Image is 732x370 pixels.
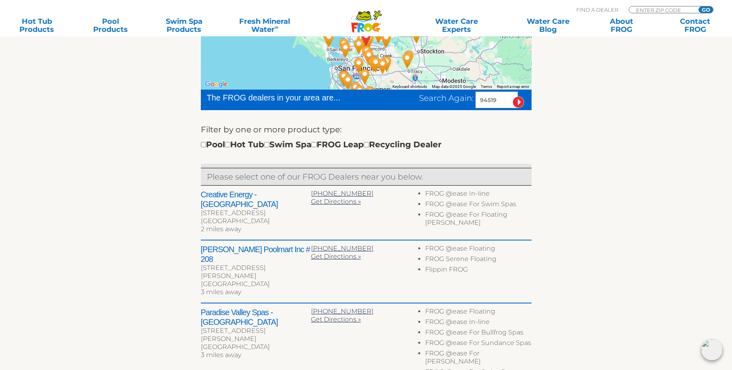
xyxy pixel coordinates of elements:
div: Paradise Valley Spas - Richmond - 17 miles away. [335,35,353,57]
div: Leslie's Poolmart Inc # 179 - 24 miles away. [373,55,392,77]
label: Filter by one or more product type: [201,123,342,136]
sup: ∞ [275,24,279,30]
li: FROG @ease For Floating [PERSON_NAME] [425,211,531,229]
a: Fresh MineralWater∞ [229,17,301,33]
div: Leslie's Poolmart, Inc. # 458 - 35 miles away. [398,50,417,71]
div: Pacific Coast Sauna & Spa - 34 miles away. [335,68,353,90]
a: Report a map error [497,84,529,89]
span: 3 miles away [201,288,241,296]
div: [GEOGRAPHIC_DATA] [201,343,311,351]
div: Pool Hot Tub Swim Spa FROG Leap Recycling Dealer [201,138,442,151]
p: Please select one of our FROG Dealers near you below. [207,170,526,183]
a: Get Directions » [311,198,361,205]
div: Creative Energy - San Mateo - 34 miles away. [335,67,353,89]
li: FROG @ease In-line [425,190,531,200]
a: Swim SpaProducts [155,17,213,33]
li: FROG @ease For Swim Spas [425,200,531,211]
a: Get Directions » [311,316,361,323]
li: FROG @ease In-line [425,318,531,328]
a: ContactFROG [667,17,724,33]
button: Keyboard shortcuts [392,84,427,90]
div: Leslie's Poolmart Inc # 251 - 11 miles away. [358,42,376,64]
a: Hot TubProducts [8,17,65,33]
div: Lucky's Pool Center - 21 miles away. [350,54,368,76]
div: Paradise Valley Spas - San Mateo - 34 miles away. [335,67,353,89]
span: 2 miles away [201,225,241,233]
div: Leslie's Poolmart Inc # 501 - 15 miles away. [377,29,396,51]
div: The FROG dealers in your area are... [207,92,369,104]
div: Leslie's Poolmart Inc # 776 - 14 miles away. [360,46,378,68]
input: Submit [513,96,524,108]
div: Berkeley Heat - 18 miles away. [336,39,355,61]
a: AboutFROG [593,17,650,33]
input: Zip Code Form [635,6,690,13]
div: Leslie's Poolmart Inc # 208 - 3 miles away. [360,30,378,52]
div: [STREET_ADDRESS][PERSON_NAME] [201,264,311,280]
span: 3 miles away [201,351,241,359]
div: Hot Tub Wherehouse - Santa Clara - 42 miles away. [361,83,380,105]
li: Flippin FROG [425,265,531,276]
h2: Creative Energy - [GEOGRAPHIC_DATA] [201,190,311,209]
img: Google [203,79,229,90]
a: Water CareExperts [410,17,503,33]
div: Herb's Pool Service Inc - 29 miles away. [318,26,337,48]
div: Leslie's Poolmart Inc # 146 - 36 miles away. [339,71,357,93]
p: Find A Dealer [576,6,618,13]
h2: Paradise Valley Spas - [GEOGRAPHIC_DATA] [201,307,311,327]
li: FROG @ease Floating [425,307,531,318]
div: Leslie's Poolmart Inc # 66 - 29 miles away. [356,66,374,88]
a: Water CareBlog [519,17,577,33]
div: Leslie's Poolmart Inc # 85 - 41 miles away. [350,82,369,104]
div: Paradise Valley Spas - San Rafael - 28 miles away. [320,29,338,50]
li: FROG @ease For Sundance Spas [425,339,531,349]
h2: [PERSON_NAME] Poolmart Inc # 208 [201,245,311,264]
a: Open this area in Google Maps (opens a new window) [203,79,229,90]
input: GO [699,6,713,13]
div: [STREET_ADDRESS] [201,209,311,217]
div: KLM Pool Services - 35 miles away. [400,47,418,69]
a: [PHONE_NUMBER] [311,245,373,252]
a: Get Directions » [311,253,361,260]
div: Paradise Valley Spas - Palo Alto - 39 miles away. [346,79,365,100]
div: Leslie's Poolmart Inc # 827 - 21 miles away. [367,54,385,75]
li: FROG @ease Floating [425,245,531,255]
div: [GEOGRAPHIC_DATA] [201,280,311,288]
div: Sensible Spas - 24 miles away. [377,53,396,75]
div: [STREET_ADDRESS][PERSON_NAME] [201,327,311,343]
li: FROG @ease For Bullfrog Spas [425,328,531,339]
a: [PHONE_NUMBER] [311,190,373,197]
a: Terms (opens in new tab) [481,84,492,89]
div: Custom Fireplace, Patio & BBQ - 20 miles away. [364,53,383,75]
div: [GEOGRAPHIC_DATA] [201,217,311,225]
li: FROG Serene Floating [425,255,531,265]
a: PoolProducts [82,17,139,33]
span: Map data ©2025 Google [432,84,476,89]
img: openIcon [701,339,722,360]
li: FROG @ease For [PERSON_NAME] [425,349,531,368]
a: [PHONE_NUMBER] [311,307,373,315]
span: Search Again: [419,93,473,103]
